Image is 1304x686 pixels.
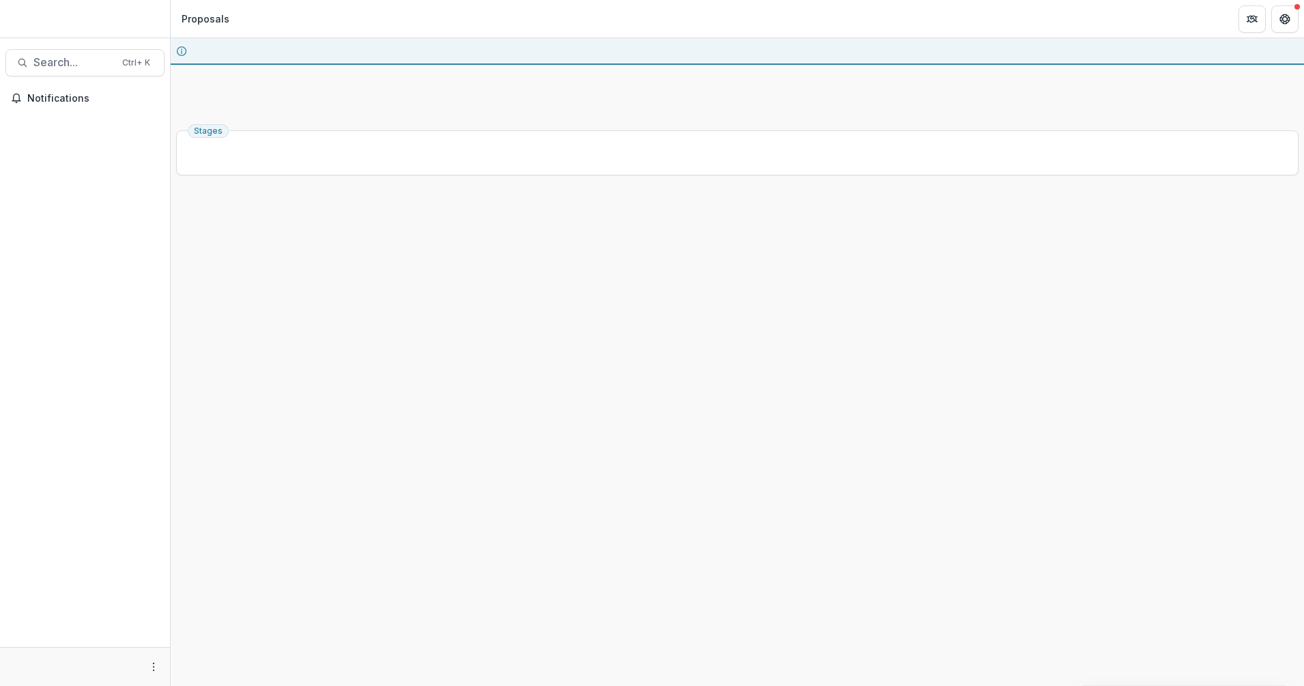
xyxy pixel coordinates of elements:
[5,49,165,76] button: Search...
[176,9,235,29] nav: breadcrumb
[182,12,229,26] div: Proposals
[5,87,165,109] button: Notifications
[33,56,114,69] span: Search...
[1271,5,1299,33] button: Get Help
[194,126,223,136] span: Stages
[27,93,159,104] span: Notifications
[1238,5,1266,33] button: Partners
[145,659,162,675] button: More
[119,55,153,70] div: Ctrl + K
